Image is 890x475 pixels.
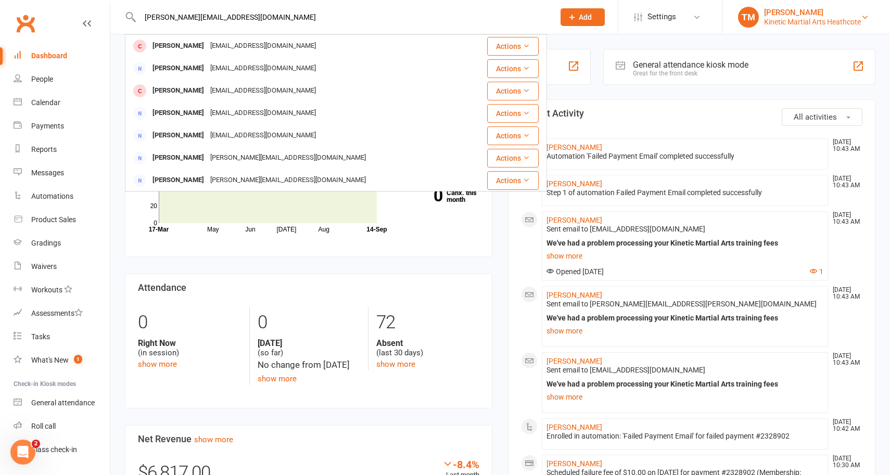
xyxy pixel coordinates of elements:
[31,332,50,341] div: Tasks
[487,37,539,56] button: Actions
[207,106,319,121] div: [EMAIL_ADDRESS][DOMAIN_NAME]
[738,7,759,28] div: TM
[782,108,862,126] button: All activities
[828,212,862,225] time: [DATE] 10:43 AM
[546,291,602,299] a: [PERSON_NAME]
[14,44,110,68] a: Dashboard
[14,185,110,208] a: Automations
[31,286,62,294] div: Workouts
[546,380,823,389] div: We've had a problem processing your Kinetic Martial Arts training fees
[31,192,73,200] div: Automations
[31,98,60,107] div: Calendar
[376,360,415,369] a: show more
[546,366,705,374] span: Sent email to [EMAIL_ADDRESS][DOMAIN_NAME]
[31,169,64,177] div: Messages
[258,338,361,348] strong: [DATE]
[376,338,479,358] div: (last 30 days)
[149,173,207,188] div: [PERSON_NAME]
[31,215,76,224] div: Product Sales
[207,83,319,98] div: [EMAIL_ADDRESS][DOMAIN_NAME]
[149,150,207,165] div: [PERSON_NAME]
[14,349,110,372] a: What's New1
[487,126,539,145] button: Actions
[207,150,369,165] div: [PERSON_NAME][EMAIL_ADDRESS][DOMAIN_NAME]
[149,38,207,54] div: [PERSON_NAME]
[546,188,823,197] div: Step 1 of automation Failed Payment Email completed successfully
[14,68,110,91] a: People
[149,61,207,76] div: [PERSON_NAME]
[258,358,361,372] div: No change from [DATE]
[14,255,110,278] a: Waivers
[14,391,110,415] a: General attendance kiosk mode
[138,360,177,369] a: show more
[31,309,83,317] div: Assessments
[32,440,40,448] span: 2
[764,8,861,17] div: [PERSON_NAME]
[546,300,817,308] span: Sent email to [PERSON_NAME][EMAIL_ADDRESS][PERSON_NAME][DOMAIN_NAME]
[12,10,39,36] a: Clubworx
[207,128,319,143] div: [EMAIL_ADDRESS][DOMAIN_NAME]
[138,283,479,293] h3: Attendance
[487,149,539,168] button: Actions
[149,128,207,143] div: [PERSON_NAME]
[406,189,480,203] a: 0Canx. this month
[14,114,110,138] a: Payments
[207,61,319,76] div: [EMAIL_ADDRESS][DOMAIN_NAME]
[149,83,207,98] div: [PERSON_NAME]
[828,287,862,300] time: [DATE] 10:43 AM
[137,10,547,24] input: Search...
[258,307,361,338] div: 0
[828,455,862,469] time: [DATE] 10:30 AM
[258,374,297,383] a: show more
[546,390,823,404] a: show more
[138,307,241,338] div: 0
[14,232,110,255] a: Gradings
[14,161,110,185] a: Messages
[487,104,539,123] button: Actions
[546,216,602,224] a: [PERSON_NAME]
[546,179,602,188] a: [PERSON_NAME]
[442,458,479,470] div: -8.4%
[633,60,748,70] div: General attendance kiosk mode
[194,435,233,444] a: show more
[546,423,602,431] a: [PERSON_NAME]
[487,171,539,190] button: Actions
[561,8,605,26] button: Add
[31,445,77,454] div: Class check-in
[546,432,823,441] div: Enrolled in automation: 'Failed Payment Email' for failed payment #2328902
[828,353,862,366] time: [DATE] 10:43 AM
[546,314,823,323] div: We've had a problem processing your Kinetic Martial Arts training fees
[579,13,592,21] span: Add
[546,152,823,161] div: Automation 'Failed Payment Email' completed successfully
[546,225,705,233] span: Sent email to [EMAIL_ADDRESS][DOMAIN_NAME]
[31,422,56,430] div: Roll call
[10,440,35,465] iframe: Intercom live chat
[31,262,57,271] div: Waivers
[258,338,361,358] div: (so far)
[14,302,110,325] a: Assessments
[138,434,479,444] h3: Net Revenue
[828,139,862,152] time: [DATE] 10:43 AM
[31,75,53,83] div: People
[828,175,862,189] time: [DATE] 10:43 AM
[31,356,69,364] div: What's New
[31,145,57,153] div: Reports
[487,59,539,78] button: Actions
[406,188,442,203] strong: 0
[521,108,862,119] h3: Recent Activity
[546,267,604,276] span: Opened [DATE]
[14,438,110,461] a: Class kiosk mode
[487,82,539,100] button: Actions
[647,5,676,29] span: Settings
[14,138,110,161] a: Reports
[810,267,823,276] button: 1
[138,338,241,358] div: (in session)
[207,38,319,54] div: [EMAIL_ADDRESS][DOMAIN_NAME]
[546,143,602,151] a: [PERSON_NAME]
[376,338,479,348] strong: Absent
[31,52,67,60] div: Dashboard
[138,338,241,348] strong: Right Now
[149,106,207,121] div: [PERSON_NAME]
[14,91,110,114] a: Calendar
[546,239,823,248] div: We've had a problem processing your Kinetic Martial Arts training fees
